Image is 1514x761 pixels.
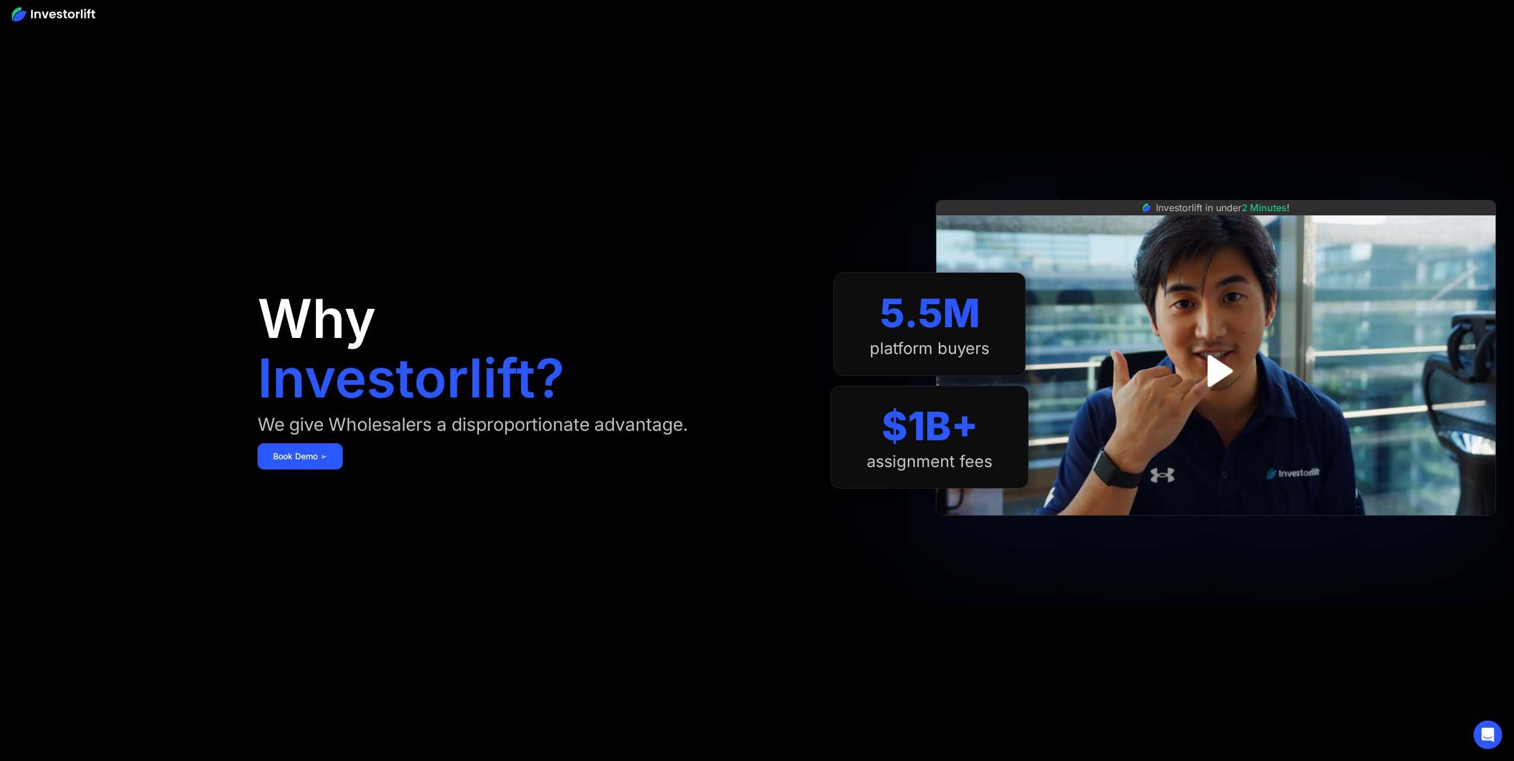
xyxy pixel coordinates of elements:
[1156,201,1290,215] div: Investorlift in under !
[870,339,989,358] div: platform buyers
[258,352,565,405] h1: Investorlift?
[258,292,376,346] h1: Why
[1190,345,1243,397] a: open lightbox
[1242,202,1287,214] span: 2 Minutes
[882,403,978,450] div: $1B+
[1127,522,1305,536] iframe: Customer reviews powered by Trustpilot
[880,290,980,337] div: 5.5M
[258,415,688,434] div: We give Wholesalers a disproportionate advantage.
[258,443,343,469] a: Book Demo ➢
[1474,721,1502,749] div: Open Intercom Messenger
[867,452,992,471] div: assignment fees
